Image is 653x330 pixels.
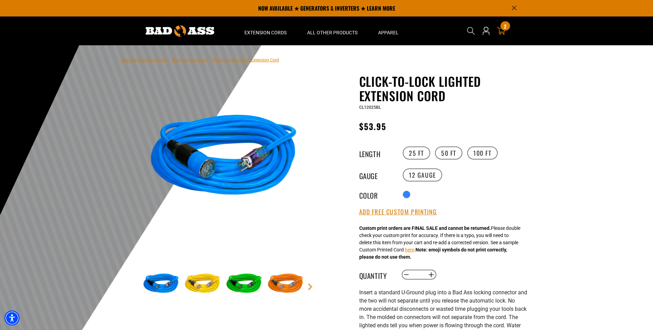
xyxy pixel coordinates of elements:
img: Bad Ass Extension Cords [146,25,214,37]
summary: All Other Products [297,16,368,45]
a: Next [307,283,314,290]
span: Apparel [378,30,399,36]
button: here [405,246,414,254]
span: $53.95 [359,120,386,132]
div: Please double check your custom print for accuracy. If there is a typo, you will need to delete t... [359,225,520,261]
span: Click-to-Lock Lighted Extension Cord [212,58,279,62]
img: blue [141,75,306,241]
img: yellow [183,264,222,304]
img: blue [141,264,181,304]
a: Return to Collection [171,58,208,62]
span: Extension Cords [244,30,287,36]
strong: Custom print orders are FINAL SALE and cannot be returned. [359,225,491,231]
img: orange [266,264,305,304]
span: › [169,58,170,62]
div: Accessibility Menu [4,310,20,326]
span: All Other Products [307,30,358,36]
label: 25 FT [403,146,430,160]
span: 2 [504,24,506,29]
label: 100 FT [467,146,498,160]
h1: Click-to-Lock Lighted Extension Cord [359,74,527,103]
span: CL12025BL [359,105,381,110]
summary: Apparel [368,16,409,45]
legend: Gauge [359,170,394,179]
a: Open this option [481,16,492,45]
strong: Note: emoji symbols do not print correctly, please do not use them. [359,247,507,260]
nav: breadcrumbs [121,56,279,64]
legend: Color [359,190,394,199]
img: green [224,264,264,304]
legend: Length [359,149,394,157]
button: Add Free Custom Printing [359,208,437,216]
a: Bad Ass Extension Cords [121,58,167,62]
summary: Search [465,25,476,36]
span: › [209,58,210,62]
label: Quantity [359,270,394,279]
a: cart [496,27,507,35]
summary: Extension Cords [234,16,297,45]
label: 12 Gauge [403,168,442,181]
label: 50 FT [435,146,462,160]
